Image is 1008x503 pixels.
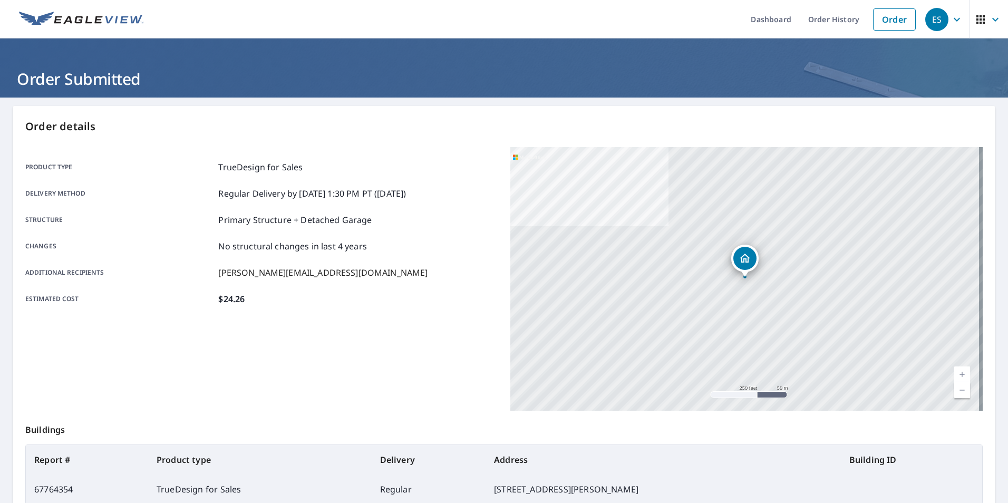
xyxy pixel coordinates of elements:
[25,240,214,253] p: Changes
[218,240,367,253] p: No structural changes in last 4 years
[731,245,759,277] div: Dropped pin, building 1, Residential property, 1396 W Hill Rd Palatine, IL 60067
[26,445,148,475] th: Report #
[25,161,214,173] p: Product type
[25,411,983,444] p: Buildings
[218,266,428,279] p: [PERSON_NAME][EMAIL_ADDRESS][DOMAIN_NAME]
[25,293,214,305] p: Estimated cost
[218,187,406,200] p: Regular Delivery by [DATE] 1:30 PM PT ([DATE])
[19,12,143,27] img: EV Logo
[372,445,486,475] th: Delivery
[25,187,214,200] p: Delivery method
[841,445,982,475] th: Building ID
[25,214,214,226] p: Structure
[148,445,372,475] th: Product type
[25,266,214,279] p: Additional recipients
[218,293,245,305] p: $24.26
[873,8,916,31] a: Order
[218,161,303,173] p: TrueDesign for Sales
[218,214,372,226] p: Primary Structure + Detached Garage
[954,382,970,398] a: Current Level 17, Zoom Out
[925,8,948,31] div: ES
[13,68,995,90] h1: Order Submitted
[486,445,841,475] th: Address
[954,366,970,382] a: Current Level 17, Zoom In
[25,119,983,134] p: Order details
